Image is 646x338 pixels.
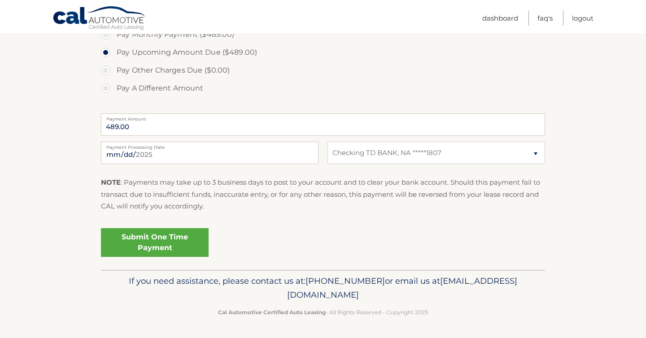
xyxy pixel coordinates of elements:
label: Pay A Different Amount [101,79,545,97]
label: Payment Amount [101,113,545,121]
label: Pay Monthly Payment ($489.00) [101,26,545,43]
input: Payment Amount [101,113,545,136]
a: Submit One Time Payment [101,228,209,257]
a: FAQ's [537,11,553,26]
p: If you need assistance, please contact us at: or email us at [107,274,539,303]
span: [PHONE_NUMBER] [306,276,385,286]
a: Dashboard [482,11,518,26]
a: Logout [572,11,594,26]
label: Payment Processing Date [101,142,319,149]
a: Cal Automotive [52,6,147,32]
label: Pay Other Charges Due ($0.00) [101,61,545,79]
label: Pay Upcoming Amount Due ($489.00) [101,43,545,61]
p: - All Rights Reserved - Copyright 2025 [107,308,539,317]
strong: Cal Automotive Certified Auto Leasing [218,309,326,316]
input: Payment Date [101,142,319,164]
p: : Payments may take up to 3 business days to post to your account and to clear your bank account.... [101,177,545,212]
strong: NOTE [101,178,121,186]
